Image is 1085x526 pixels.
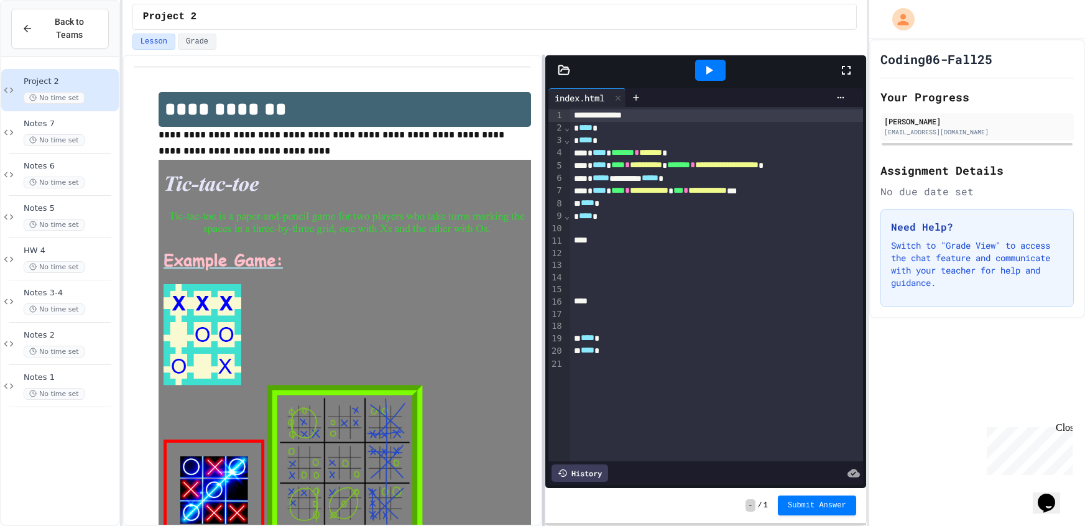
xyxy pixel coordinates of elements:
span: Notes 1 [24,372,116,383]
h1: Coding06-Fall25 [880,50,992,68]
button: Back to Teams [11,9,109,48]
span: No time set [24,303,85,315]
span: Project 2 [24,76,116,87]
span: No time set [24,134,85,146]
iframe: chat widget [1033,476,1073,514]
div: [EMAIL_ADDRESS][DOMAIN_NAME] [884,127,1070,137]
span: Project 2 [143,9,196,24]
button: Lesson [132,34,175,50]
p: Switch to "Grade View" to access the chat feature and communicate with your teacher for help and ... [891,239,1063,289]
span: Notes 2 [24,330,116,341]
h2: Your Progress [880,88,1074,106]
div: [PERSON_NAME] [884,116,1070,127]
span: No time set [24,219,85,231]
button: Grade [178,34,216,50]
span: No time set [24,346,85,358]
h3: Need Help? [891,219,1063,234]
span: HW 4 [24,246,116,256]
span: No time set [24,388,85,400]
span: No time set [24,177,85,188]
iframe: chat widget [982,422,1073,475]
h2: Assignment Details [880,162,1074,179]
div: My Account [879,5,918,34]
div: No due date set [880,184,1074,199]
span: Notes 5 [24,203,116,214]
span: Notes 3-4 [24,288,116,298]
div: Chat with us now!Close [5,5,86,79]
span: No time set [24,261,85,273]
span: Notes 6 [24,161,116,172]
span: Notes 7 [24,119,116,129]
span: No time set [24,92,85,104]
span: Back to Teams [40,16,98,42]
